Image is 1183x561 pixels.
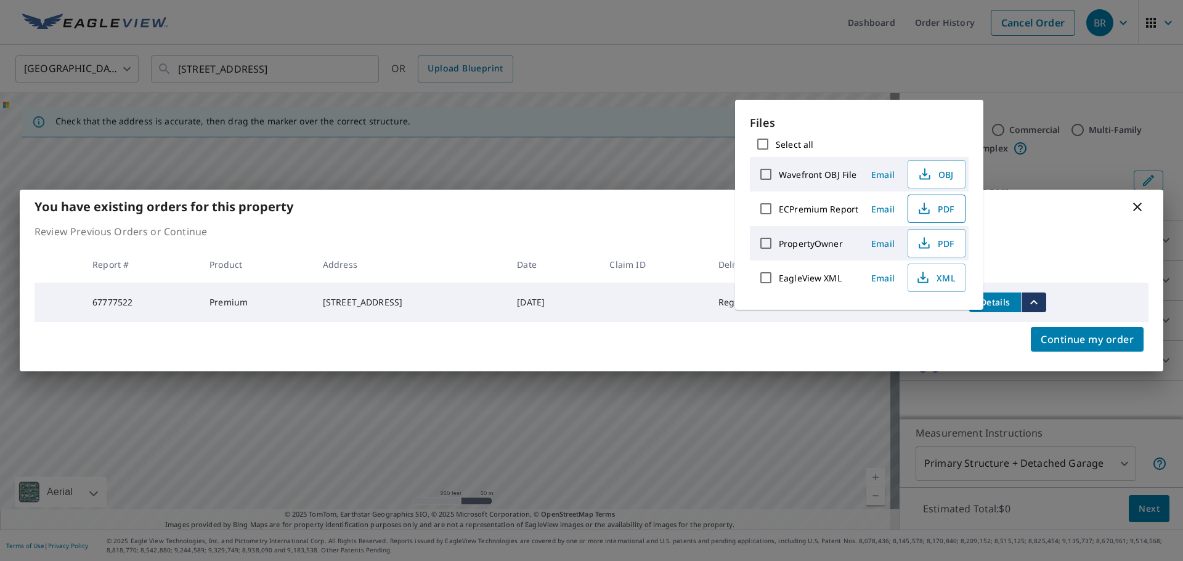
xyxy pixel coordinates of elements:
button: OBJ [908,160,966,188]
label: Wavefront OBJ File [779,169,856,180]
th: Product [200,246,313,283]
button: Continue my order [1031,327,1144,352]
th: Claim ID [600,246,708,283]
th: Delivery [709,246,813,283]
span: Email [868,169,898,180]
button: Email [863,200,903,219]
button: PDF [908,195,966,223]
button: detailsBtn-67777522 [969,293,1021,312]
span: Email [868,272,898,284]
button: Email [863,234,903,253]
span: Details [977,296,1014,308]
button: Email [863,165,903,184]
button: filesDropdownBtn-67777522 [1021,293,1046,312]
td: Regular [709,283,813,322]
th: Date [507,246,600,283]
th: Address [313,246,507,283]
div: [STREET_ADDRESS] [323,296,497,309]
td: Premium [200,283,313,322]
button: PDF [908,229,966,257]
label: ECPremium Report [779,203,858,215]
label: EagleView XML [779,272,842,284]
th: Report # [83,246,200,283]
button: XML [908,264,966,292]
span: OBJ [916,167,955,182]
span: Email [868,203,898,215]
span: PDF [916,201,955,216]
td: [DATE] [507,283,600,322]
span: Email [868,238,898,249]
p: Review Previous Orders or Continue [35,224,1148,239]
b: You have existing orders for this property [35,198,293,215]
p: Files [750,115,969,131]
label: Select all [776,139,813,150]
td: 67777522 [83,283,200,322]
span: XML [916,270,955,285]
button: Email [863,268,903,288]
label: PropertyOwner [779,238,843,249]
span: Continue my order [1041,331,1134,348]
span: PDF [916,236,955,251]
